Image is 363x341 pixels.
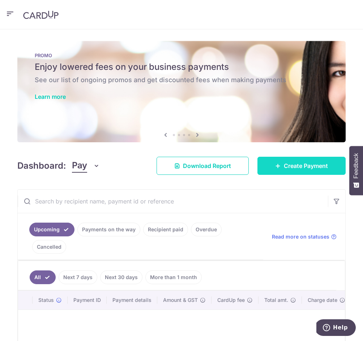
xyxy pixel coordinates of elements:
[272,233,329,240] span: Read more on statuses
[100,270,142,284] a: Next 30 days
[32,240,66,254] a: Cancelled
[18,190,328,213] input: Search by recipient name, payment id or reference
[143,223,188,236] a: Recipient paid
[23,10,59,19] img: CardUp
[349,146,363,195] button: Feedback - Show survey
[35,93,66,100] a: Learn more
[163,296,198,304] span: Amount & GST
[77,223,140,236] a: Payments on the way
[38,296,54,304] span: Status
[284,161,328,170] span: Create Payment
[35,52,328,58] p: PROMO
[68,291,107,310] th: Payment ID
[264,296,288,304] span: Total amt.
[30,270,56,284] a: All
[217,296,245,304] span: CardUp fee
[272,233,337,240] a: Read more on statuses
[308,296,337,304] span: Charge date
[353,153,359,178] span: Feedback
[145,270,202,284] a: More than 1 month
[59,270,97,284] a: Next 7 days
[191,223,222,236] a: Overdue
[29,223,74,236] a: Upcoming
[316,319,356,337] iframe: Opens a widget where you can find more information
[17,159,66,172] h4: Dashboard:
[257,157,346,175] a: Create Payment
[183,161,231,170] span: Download Report
[107,291,157,310] th: Payment details
[35,76,328,84] h6: See our list of ongoing promos and get discounted fees when making payments
[35,61,328,73] h5: Enjoy lowered fees on your business payments
[72,159,87,173] span: Pay
[157,157,249,175] a: Download Report
[17,41,346,142] img: Latest Promos Banner
[72,159,100,173] button: Pay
